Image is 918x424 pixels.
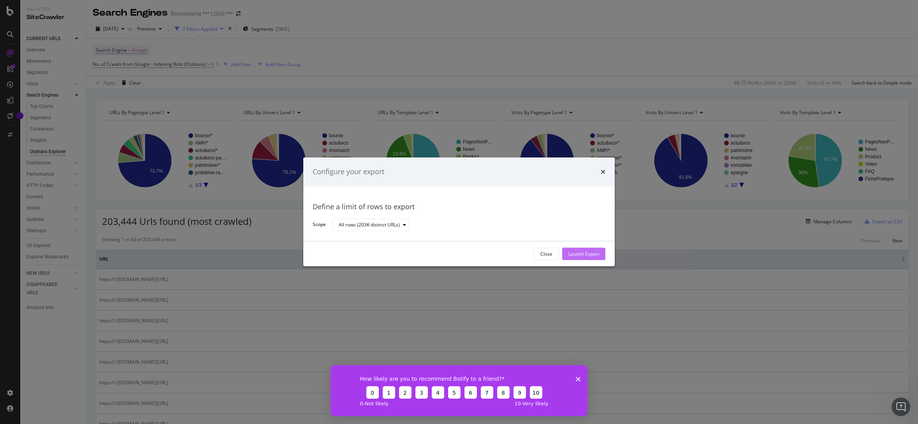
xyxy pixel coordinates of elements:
[892,397,910,416] iframe: Intercom live chat
[540,251,552,257] div: Close
[303,157,615,266] div: modal
[601,167,605,177] div: times
[313,167,384,177] div: Configure your export
[534,248,559,260] button: Close
[313,221,326,230] label: Scope
[331,365,587,416] iframe: Survey from Botify
[332,219,410,231] button: All rows (203K distinct URLs)
[339,223,400,227] div: All rows (203K distinct URLs)
[562,248,605,260] button: Launch Export
[313,202,605,212] div: Define a limit of rows to export
[568,251,599,257] div: Launch Export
